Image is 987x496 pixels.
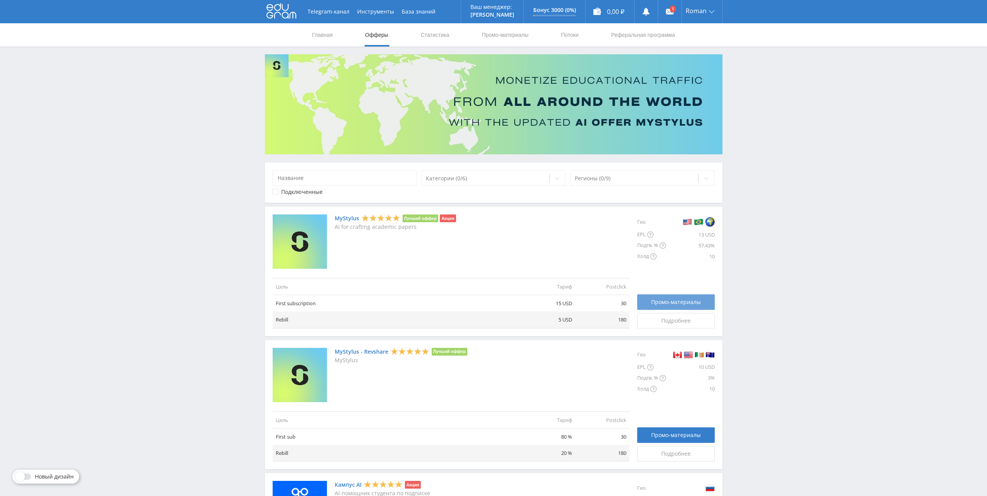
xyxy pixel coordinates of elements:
a: Промо-материалы [481,23,529,47]
span: Roman [686,8,707,14]
li: Лучший оффер [403,214,439,222]
td: 80 % [521,428,575,445]
td: Rebill [273,445,521,461]
td: 180 [575,311,629,328]
a: Реферальная программа [610,23,676,47]
div: Подключенные [281,189,323,195]
div: Подтв. % [637,240,666,251]
img: MyStylus - Revshare [273,348,327,402]
div: Холд [637,251,666,262]
p: AI for crafting academic papers [335,224,456,230]
li: Лучший оффер [432,348,468,356]
span: Новый дизайн [35,474,74,480]
td: Postclick [575,411,629,428]
input: Название [273,170,417,186]
div: 10 USD [666,362,715,373]
p: Ваш менеджер: [470,4,514,10]
td: Postclick [575,278,629,295]
td: 30 [575,428,629,445]
a: MyStylus [335,215,359,221]
div: 5 Stars [391,347,429,355]
div: 13 USD [666,229,715,240]
div: 10 [666,251,715,262]
td: 20 % [521,445,575,461]
td: 180 [575,445,629,461]
td: 5 USD [521,311,575,328]
a: Офферы [365,23,389,47]
div: 3% [666,373,715,384]
div: Подтв. % [637,373,666,384]
td: Цель [273,411,521,428]
div: 10 [666,384,715,394]
td: 15 USD [521,295,575,312]
div: EPL [637,362,666,373]
td: Тариф [521,411,575,428]
div: Гео [637,481,666,495]
div: Холд [637,384,666,394]
li: Акция [405,481,421,489]
img: Banner [265,54,723,154]
div: Гео [637,214,666,229]
a: Кампус AI [335,482,361,488]
div: 5 Stars [361,214,400,222]
a: Промо-материалы [637,427,715,443]
td: Rebill [273,311,521,328]
span: Промо-материалы [651,432,701,438]
li: Акция [440,214,456,222]
img: MyStylus [273,214,327,269]
a: Подробнее [637,313,715,328]
a: Статистика [420,23,450,47]
a: Потоки [560,23,579,47]
td: 30 [575,295,629,312]
td: First subscription [273,295,521,312]
td: Цель [273,278,521,295]
a: Главная [311,23,334,47]
p: [PERSON_NAME] [470,12,514,18]
a: Промо-материалы [637,294,715,310]
div: EPL [637,229,666,240]
p: MyStylus [335,357,468,363]
td: Тариф [521,278,575,295]
p: Бонус 3000 (0%) [533,7,576,13]
span: Подробнее [661,318,691,324]
div: Гео [637,348,666,362]
div: 97.43% [666,240,715,251]
span: Промо-материалы [651,299,701,305]
td: First sub [273,428,521,445]
span: Подробнее [661,451,691,457]
div: 5 Stars [364,480,403,489]
a: Подробнее [637,446,715,461]
a: MyStylus - Revshare [335,349,388,355]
